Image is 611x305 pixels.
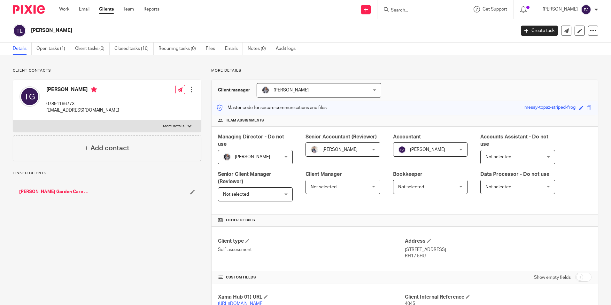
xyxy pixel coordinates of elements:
a: Reports [143,6,159,12]
span: Data Processor - Do not use [480,172,549,177]
h4: Address [405,238,592,245]
div: messy-topaz-striped-frog [524,104,576,112]
span: Bookkeeper [393,172,422,177]
p: [STREET_ADDRESS] [405,246,592,253]
img: svg%3E [581,4,591,15]
img: svg%3E [19,86,40,107]
span: Not selected [485,185,511,189]
a: Details [13,43,32,55]
a: Audit logs [276,43,300,55]
span: Get Support [483,7,507,12]
p: More details [211,68,598,73]
span: Other details [226,218,255,223]
span: Team assignments [226,118,264,123]
a: [PERSON_NAME] Garden Care Limited [19,189,89,195]
span: [PERSON_NAME] [235,155,270,159]
h4: Client Internal Reference [405,294,592,301]
i: Primary [91,86,97,93]
img: -%20%20-%20studio@ingrained.co.uk%20for%20%20-20220223%20at%20101413%20-%201W1A2026.jpg [262,86,269,94]
a: Work [59,6,69,12]
img: Pixie%2002.jpg [311,146,318,153]
a: Closed tasks (16) [114,43,154,55]
a: Emails [225,43,243,55]
span: [PERSON_NAME] [322,147,358,152]
span: Senior Client Manager (Reviewer) [218,172,271,184]
h4: CUSTOM FIELDS [218,275,405,280]
h2: [PERSON_NAME] [31,27,415,34]
span: Accountant [393,134,421,139]
a: Create task [521,26,558,36]
img: -%20%20-%20studio@ingrained.co.uk%20for%20%20-20220223%20at%20101413%20-%201W1A2026.jpg [223,153,231,161]
a: Team [123,6,134,12]
h4: Xama Hub 01) URL [218,294,405,301]
p: Master code for secure communications and files [216,105,327,111]
a: Open tasks (1) [36,43,70,55]
p: 07891166773 [46,101,119,107]
a: Notes (0) [248,43,271,55]
p: More details [163,124,184,129]
h4: Client type [218,238,405,245]
h4: + Add contact [85,143,129,153]
img: svg%3E [13,24,26,37]
span: Not selected [398,185,424,189]
span: Managing Director - Do not use [218,134,284,147]
a: Recurring tasks (0) [159,43,201,55]
span: Accounts Assistant - Do not use [480,134,548,147]
h3: Client manager [218,87,250,93]
span: Not selected [485,155,511,159]
a: Clients [99,6,114,12]
span: [PERSON_NAME] [274,88,309,92]
p: [EMAIL_ADDRESS][DOMAIN_NAME] [46,107,119,113]
span: Not selected [223,192,249,197]
p: Self-assessment [218,246,405,253]
p: Client contacts [13,68,201,73]
p: [PERSON_NAME] [543,6,578,12]
h4: [PERSON_NAME] [46,86,119,94]
span: Senior Accountant (Reviewer) [305,134,377,139]
a: Files [206,43,220,55]
a: Email [79,6,89,12]
p: Linked clients [13,171,201,176]
span: Not selected [311,185,336,189]
img: Pixie [13,5,45,14]
input: Search [390,8,448,13]
a: Client tasks (0) [75,43,110,55]
img: svg%3E [398,146,406,153]
span: Client Manager [305,172,342,177]
p: RH17 5HU [405,253,592,259]
label: Show empty fields [534,274,571,281]
span: [PERSON_NAME] [410,147,445,152]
